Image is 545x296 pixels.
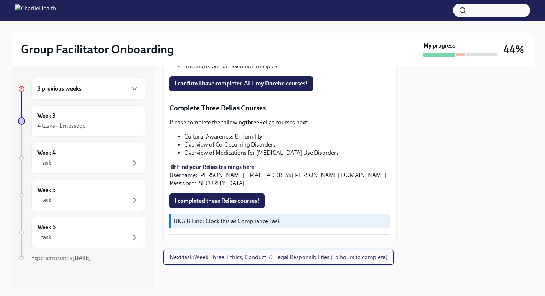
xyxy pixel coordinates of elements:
p: UKG Billing: Clock this as Compliance Task [174,217,387,225]
strong: three [245,119,259,126]
h6: Week 5 [37,186,56,194]
button: I confirm I have completed ALL my Docebo courses! [169,76,313,91]
h6: Week 3 [37,112,56,120]
img: CharlieHealth [15,4,56,16]
button: Next task:Week Three: Ethics, Conduct, & Legal Responsibilities (~5 hours to complete) [163,250,394,265]
p: Please complete the following Relias courses next: [169,118,390,127]
h6: Week 4 [37,149,56,157]
h2: Group Facilitator Onboarding [21,42,174,57]
li: Overview of Medications for [MEDICAL_DATA] Use Disorders [184,149,390,157]
div: 3 previous weeks [31,78,145,100]
a: Week 51 task [18,180,145,211]
h6: Week 6 [37,223,56,231]
span: I completed these Relias courses! [175,197,260,205]
p: 🎓 Username: [PERSON_NAME][EMAIL_ADDRESS][PERSON_NAME][DOMAIN_NAME] Password: [SECURITY_DATA] [169,163,390,188]
a: Find your Relias trainings here [177,163,254,170]
div: 1 task [37,233,52,241]
div: 1 task [37,159,52,167]
div: 4 tasks • 1 message [37,122,86,130]
div: 1 task [37,196,52,204]
h3: 44% [503,43,524,56]
button: I completed these Relias courses! [169,193,265,208]
a: Week 34 tasks • 1 message [18,105,145,137]
span: I confirm I have completed ALL my Docebo courses! [175,80,308,87]
li: Cultural Awareness & Humility [184,133,390,141]
strong: My progress [423,42,455,50]
a: Week 61 task [18,217,145,248]
strong: [DATE] [72,254,91,261]
li: Overview of Co-Occurring Disorders [184,141,390,149]
a: Week 41 task [18,143,145,174]
h6: 3 previous weeks [37,85,82,93]
span: Experience ends [31,254,91,261]
span: Next task : Week Three: Ethics, Conduct, & Legal Responsibilities (~5 hours to complete) [169,254,387,261]
p: Complete Three Relias Courses [169,103,390,113]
